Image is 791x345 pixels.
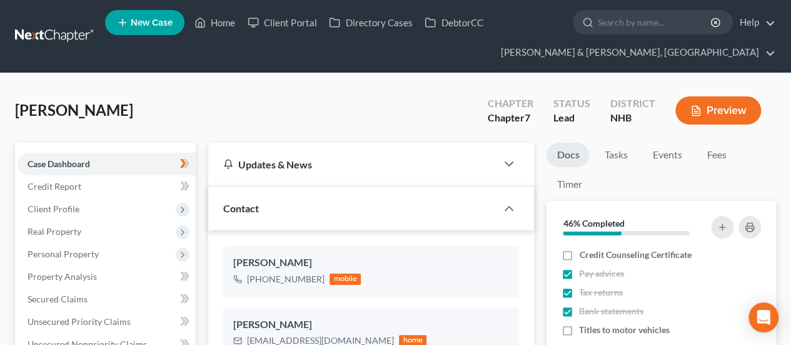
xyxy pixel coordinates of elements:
span: Contact [223,202,259,214]
span: Case Dashboard [28,158,90,169]
a: Events [642,143,692,167]
div: NHB [610,111,655,125]
a: Case Dashboard [18,153,196,175]
div: mobile [330,274,361,285]
span: Credit Report [28,181,81,192]
a: DebtorCC [418,11,489,34]
div: District [610,96,655,111]
span: Credit Counseling Certificate [579,249,691,261]
div: Chapter [488,96,533,111]
div: [PERSON_NAME] [233,317,509,332]
strong: 46% Completed [563,218,624,229]
a: Secured Claims [18,288,196,311]
a: Timer [547,172,592,197]
span: New Case [131,18,173,28]
button: Preview [675,96,761,125]
span: Personal Property [28,249,99,259]
div: Chapter [488,111,533,125]
span: Titles to motor vehicles [579,324,670,336]
span: Client Profile [28,203,79,214]
a: Directory Cases [323,11,418,34]
a: Docs [547,143,589,167]
span: Pay advices [579,267,624,280]
a: [PERSON_NAME] & [PERSON_NAME], [GEOGRAPHIC_DATA] [495,41,775,64]
span: 7 [525,111,530,123]
div: Open Intercom Messenger [748,302,778,332]
input: Search by name... [598,11,712,34]
span: [PERSON_NAME] [15,101,133,119]
span: Real Property [28,226,81,237]
a: Credit Report [18,175,196,198]
a: Home [188,11,241,34]
div: [PHONE_NUMBER] [247,273,325,286]
span: Property Analysis [28,271,97,282]
div: Status [553,96,590,111]
a: Unsecured Priority Claims [18,311,196,333]
a: Client Portal [241,11,323,34]
span: Secured Claims [28,294,88,304]
a: Property Analysis [18,265,196,288]
a: Help [733,11,775,34]
span: Bank statements [579,305,643,317]
span: Tax returns [579,286,623,299]
span: Unsecured Priority Claims [28,316,131,327]
a: Fees [697,143,737,167]
a: Tasks [594,143,637,167]
div: Updates & News [223,158,481,171]
div: [PERSON_NAME] [233,255,509,270]
div: Lead [553,111,590,125]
